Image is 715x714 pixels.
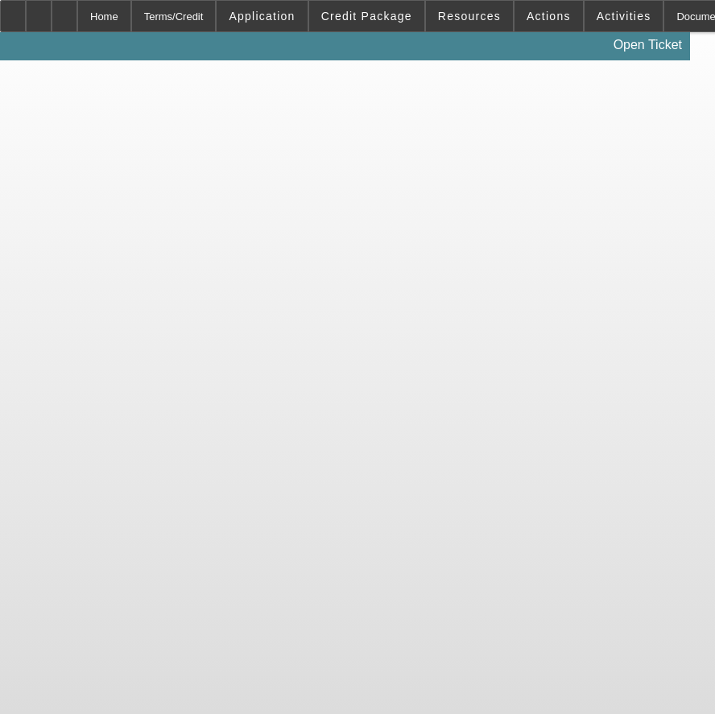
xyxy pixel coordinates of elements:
[585,1,663,31] button: Activities
[229,10,295,23] span: Application
[597,10,651,23] span: Activities
[321,10,412,23] span: Credit Package
[217,1,307,31] button: Application
[426,1,513,31] button: Resources
[607,31,688,59] a: Open Ticket
[309,1,424,31] button: Credit Package
[438,10,501,23] span: Resources
[527,10,571,23] span: Actions
[515,1,583,31] button: Actions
